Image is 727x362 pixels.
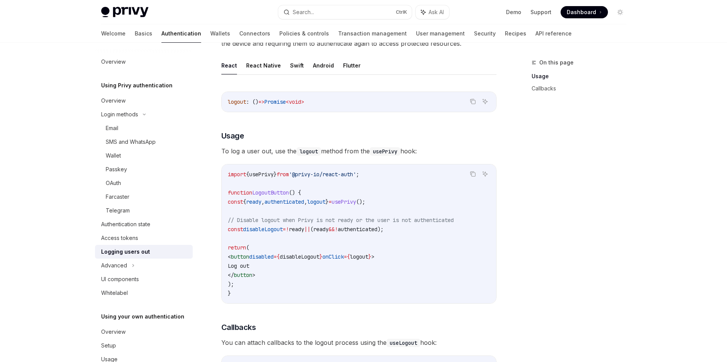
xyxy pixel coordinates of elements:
[101,24,126,43] a: Welcome
[101,110,138,119] div: Login methods
[95,217,193,231] a: Authentication state
[258,98,264,105] span: =>
[101,233,138,243] div: Access tokens
[326,198,329,205] span: }
[319,253,322,260] span: }
[335,226,338,233] span: !
[234,272,252,278] span: button
[278,5,412,19] button: Search...CtrlK
[347,253,350,260] span: {
[313,56,334,74] button: Android
[221,130,244,141] span: Usage
[530,8,551,16] a: Support
[313,226,329,233] span: ready
[101,247,150,256] div: Logging users out
[95,231,193,245] a: Access tokens
[249,171,274,178] span: usePrivy
[101,275,139,284] div: UI components
[468,169,478,179] button: Copy the contents from the code block
[106,206,130,215] div: Telegram
[277,171,289,178] span: from
[228,98,246,105] span: logout
[286,98,289,105] span: <
[221,322,256,333] span: Callbacks
[95,94,193,108] a: Overview
[474,24,496,43] a: Security
[535,24,572,43] a: API reference
[396,9,407,15] span: Ctrl K
[567,8,596,16] span: Dashboard
[101,261,127,270] div: Advanced
[221,146,496,156] span: To log a user out, use the method from the hook:
[283,226,286,233] span: =
[344,253,347,260] span: =
[279,24,329,43] a: Policies & controls
[246,56,281,74] button: React Native
[228,171,246,178] span: import
[95,190,193,204] a: Farcaster
[228,253,231,260] span: <
[322,253,344,260] span: onClick
[387,339,420,347] code: useLogout
[277,253,280,260] span: {
[307,198,326,205] span: logout
[332,198,356,205] span: usePrivy
[101,288,128,298] div: Whitelabel
[101,341,116,350] div: Setup
[95,339,193,352] a: Setup
[532,70,632,82] a: Usage
[228,226,243,233] span: const
[95,121,193,135] a: Email
[228,217,454,224] span: // Disable logout when Privy is not ready or the user is not authenticated
[101,327,126,336] div: Overview
[246,171,249,178] span: {
[297,147,321,156] code: logout
[370,147,400,156] code: usePrivy
[252,272,255,278] span: >
[161,24,201,43] a: Authentication
[261,198,264,205] span: ,
[95,245,193,259] a: Logging users out
[228,272,234,278] span: </
[106,124,118,133] div: Email
[246,198,261,205] span: ready
[249,253,274,260] span: disabled
[95,135,193,149] a: SMS and WhatsApp
[539,58,574,67] span: On this page
[356,171,359,178] span: ;
[329,198,332,205] span: =
[101,7,148,18] img: light logo
[228,281,234,288] span: );
[246,98,258,105] span: : ()
[480,169,490,179] button: Ask AI
[101,96,126,105] div: Overview
[338,226,377,233] span: authenticated
[368,253,371,260] span: }
[228,262,249,269] span: Log out
[356,198,365,205] span: ();
[416,24,465,43] a: User management
[106,137,156,146] div: SMS and WhatsApp
[289,189,301,196] span: () {
[505,24,526,43] a: Recipes
[252,189,289,196] span: LogoutButton
[101,312,184,321] h5: Using your own authentication
[290,56,304,74] button: Swift
[329,226,335,233] span: &&
[532,82,632,95] a: Callbacks
[468,97,478,106] button: Copy the contents from the code block
[101,81,172,90] h5: Using Privy authentication
[371,253,374,260] span: >
[95,272,193,286] a: UI components
[289,226,304,233] span: ready
[95,204,193,217] a: Telegram
[228,189,252,196] span: function
[377,226,384,233] span: );
[310,226,313,233] span: (
[246,244,249,251] span: (
[95,286,193,300] a: Whitelabel
[95,162,193,176] a: Passkey
[228,198,243,205] span: const
[101,220,150,229] div: Authentication state
[239,24,270,43] a: Connectors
